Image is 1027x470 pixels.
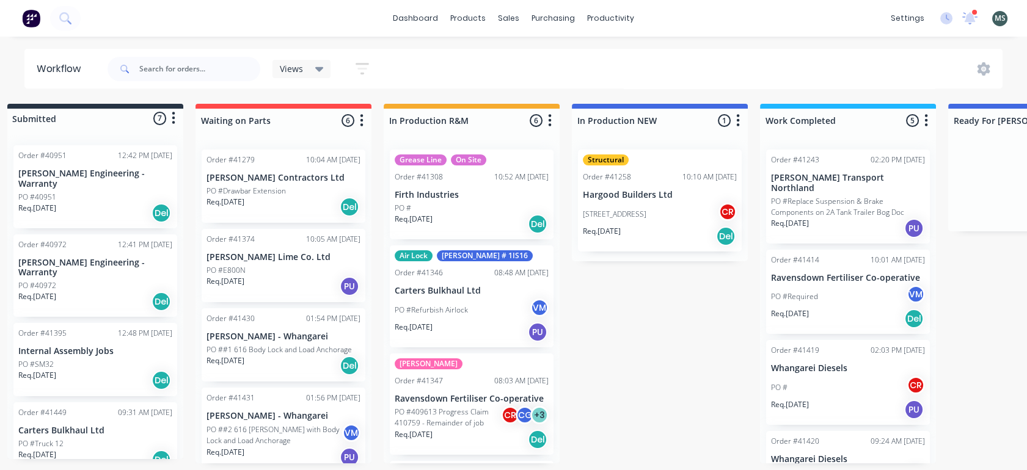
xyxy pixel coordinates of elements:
[118,150,172,161] div: 12:42 PM [DATE]
[682,172,737,183] div: 10:10 AM [DATE]
[152,292,171,311] div: Del
[206,424,342,446] p: PO ##2 616 [PERSON_NAME] with Body Lock and Load Anchorage
[206,186,286,197] p: PO #Drawbar Extension
[13,323,177,396] div: Order #4139512:48 PM [DATE]Internal Assembly JobsPO #SM32Req.[DATE]Del
[202,308,365,381] div: Order #4143001:54 PM [DATE][PERSON_NAME] - WhangareiPO ##1 616 Body Lock and Load AnchorageReq.[D...
[395,358,462,369] div: [PERSON_NAME]
[501,406,519,424] div: CR
[152,371,171,390] div: Del
[395,429,433,440] p: Req. [DATE]
[390,150,554,239] div: Grease LineOn SiteOrder #4130810:52 AM [DATE]Firth IndustriesPO #Req.[DATE]Del
[395,407,501,428] p: PO #409613 Progress Claim 410759 - Remainder of job
[771,291,818,302] p: PO #Required
[395,203,411,214] p: PO #
[306,154,360,165] div: 10:04 AM [DATE]
[206,276,244,287] p: Req. [DATE]
[152,450,171,469] div: Del
[885,9,930,27] div: settings
[904,400,924,419] div: PU
[18,425,172,436] p: Carters Bulkhaul Ltd
[871,436,925,447] div: 09:24 AM [DATE]
[202,229,365,302] div: Order #4137410:05 AM [DATE][PERSON_NAME] Lime Co. LtdPO #E800NReq.[DATE]PU
[494,172,549,183] div: 10:52 AM [DATE]
[907,376,925,394] div: CR
[340,356,359,375] div: Del
[118,239,172,250] div: 12:41 PM [DATE]
[390,353,554,455] div: [PERSON_NAME]Order #4134708:03 AM [DATE]Ravensdown Fertiliser Co-operativePO #409613 Progress Cla...
[395,214,433,225] p: Req. [DATE]
[206,355,244,366] p: Req. [DATE]
[771,382,788,393] p: PO #
[395,250,433,261] div: Air Lock
[528,430,547,449] div: Del
[871,255,925,266] div: 10:01 AM [DATE]
[771,273,925,283] p: Ravensdown Fertiliser Co-operative
[771,436,819,447] div: Order #41420
[202,150,365,223] div: Order #4127910:04 AM [DATE][PERSON_NAME] Contractors LtdPO #Drawbar ExtensionReq.[DATE]Del
[871,345,925,356] div: 02:03 PM [DATE]
[206,331,360,342] p: [PERSON_NAME] - Whangarei
[871,154,925,165] div: 02:20 PM [DATE]
[206,173,360,183] p: [PERSON_NAME] Contractors Ltd
[528,214,547,234] div: Del
[516,406,534,424] div: CG
[528,322,547,342] div: PU
[525,9,581,27] div: purchasing
[37,62,87,76] div: Workflow
[206,252,360,262] p: [PERSON_NAME] Lime Co. Ltd
[583,172,631,183] div: Order #41258
[13,234,177,317] div: Order #4097212:41 PM [DATE][PERSON_NAME] Engineering - WarrantyPO #40972Req.[DATE]Del
[766,250,930,334] div: Order #4141410:01 AM [DATE]Ravensdown Fertiliser Co-operativePO #RequiredVMReq.[DATE]Del
[206,154,255,165] div: Order #41279
[395,154,447,165] div: Grease Line
[578,150,742,251] div: StructuralOrder #4125810:10 AM [DATE]Hargood Builders Ltd[STREET_ADDRESS]CRReq.[DATE]Del
[907,285,925,303] div: VM
[530,298,549,317] div: VM
[139,57,260,81] input: Search for orders...
[494,267,549,278] div: 08:48 AM [DATE]
[771,308,809,319] p: Req. [DATE]
[583,190,737,200] p: Hargood Builders Ltd
[395,375,443,386] div: Order #41347
[306,234,360,245] div: 10:05 AM [DATE]
[18,150,67,161] div: Order #40951
[771,218,809,229] p: Req. [DATE]
[206,447,244,458] p: Req. [DATE]
[771,399,809,410] p: Req. [DATE]
[444,9,492,27] div: products
[716,226,736,246] div: Del
[583,154,629,165] div: Structural
[451,154,486,165] div: On Site
[395,190,549,200] p: Firth Industries
[206,392,255,403] div: Order #41431
[766,150,930,244] div: Order #4124302:20 PM [DATE][PERSON_NAME] Transport NorthlandPO #Replace Suspension & Brake Compon...
[18,359,54,370] p: PO #SM32
[771,196,925,218] p: PO #Replace Suspension & Brake Components on 2A Tank Trailer Bog Doc
[18,280,56,291] p: PO #40972
[18,328,67,339] div: Order #41395
[904,309,924,328] div: Del
[206,344,352,355] p: PO ##1 616 Body Lock and Load Anchorage
[206,313,255,324] div: Order #41430
[771,173,925,193] p: [PERSON_NAME] Transport Northland
[395,322,433,333] p: Req. [DATE]
[437,250,533,261] div: [PERSON_NAME] # 1IS16
[18,291,56,302] p: Req. [DATE]
[118,328,172,339] div: 12:48 PM [DATE]
[766,340,930,425] div: Order #4141902:03 PM [DATE]Whangarei DieselsPO #CRReq.[DATE]PU
[387,9,444,27] a: dashboard
[18,370,56,381] p: Req. [DATE]
[395,305,468,316] p: PO #Refurbish Airlock
[340,447,359,467] div: PU
[340,197,359,217] div: Del
[718,203,737,221] div: CR
[13,145,177,228] div: Order #4095112:42 PM [DATE][PERSON_NAME] Engineering - WarrantyPO #40951Req.[DATE]Del
[395,267,443,278] div: Order #41346
[771,255,819,266] div: Order #41414
[22,9,40,27] img: Factory
[395,172,443,183] div: Order #41308
[152,203,171,223] div: Del
[206,197,244,208] p: Req. [DATE]
[904,219,924,238] div: PU
[306,313,360,324] div: 01:54 PM [DATE]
